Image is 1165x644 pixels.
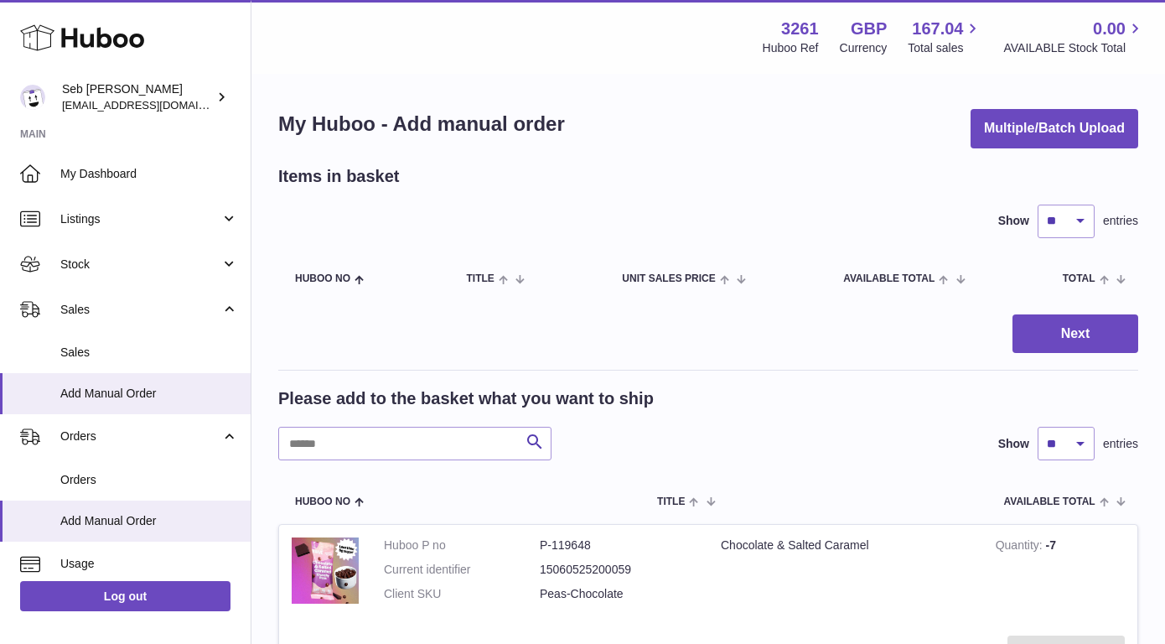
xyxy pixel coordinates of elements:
[278,165,400,188] h2: Items in basket
[62,81,213,113] div: Seb [PERSON_NAME]
[1012,314,1138,354] button: Next
[60,386,238,402] span: Add Manual Order
[1003,18,1145,56] a: 0.00 AVAILABLE Stock Total
[60,345,238,361] span: Sales
[384,538,540,553] dt: Huboo P no
[1103,213,1138,229] span: entries
[384,586,540,602] dt: Client SKU
[971,109,1138,148] button: Multiple/Batch Upload
[292,538,359,604] img: Chocolate & Salted Caramel
[1103,436,1138,452] span: entries
[540,562,696,578] dd: 15060525200059
[295,496,350,507] span: Huboo no
[278,387,654,410] h2: Please add to the basket what you want to ship
[622,273,715,284] span: Unit Sales Price
[996,538,1046,556] strong: Quantity
[540,586,696,602] dd: Peas-Chocolate
[1003,40,1145,56] span: AVAILABLE Stock Total
[763,40,819,56] div: Huboo Ref
[60,556,238,572] span: Usage
[1063,273,1095,284] span: Total
[781,18,819,40] strong: 3261
[60,211,220,227] span: Listings
[840,40,888,56] div: Currency
[60,472,238,488] span: Orders
[908,40,982,56] span: Total sales
[20,85,45,110] img: ecom@bravefoods.co.uk
[708,525,983,623] td: Chocolate & Salted Caramel
[60,166,238,182] span: My Dashboard
[278,111,565,138] h1: My Huboo - Add manual order
[295,273,350,284] span: Huboo no
[998,436,1029,452] label: Show
[60,428,220,444] span: Orders
[60,302,220,318] span: Sales
[851,18,887,40] strong: GBP
[1004,496,1095,507] span: AVAILABLE Total
[912,18,963,40] span: 167.04
[60,257,220,273] span: Stock
[384,562,540,578] dt: Current identifier
[998,213,1029,229] label: Show
[466,273,494,284] span: Title
[983,525,1137,623] td: -7
[540,538,696,553] dd: P-119648
[657,496,685,507] span: Title
[20,581,230,611] a: Log out
[1093,18,1126,40] span: 0.00
[60,513,238,529] span: Add Manual Order
[908,18,982,56] a: 167.04 Total sales
[62,98,246,112] span: [EMAIL_ADDRESS][DOMAIN_NAME]
[843,273,935,284] span: AVAILABLE Total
